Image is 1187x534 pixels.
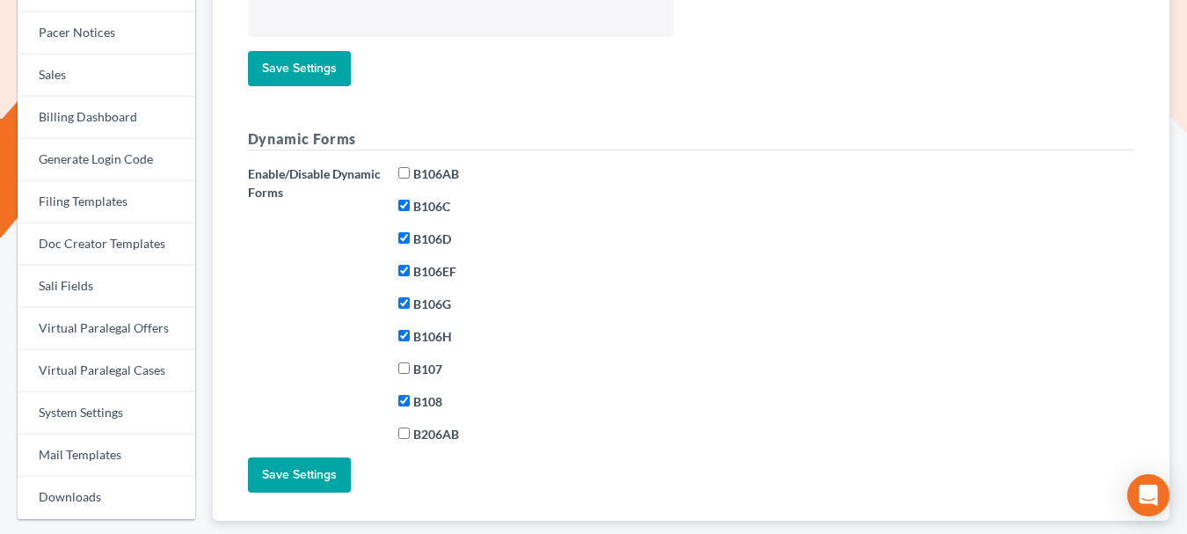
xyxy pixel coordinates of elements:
label: B107 [413,360,442,378]
a: Doc Creator Templates [18,223,195,266]
label: Enable/Disable Dynamic Forms [248,165,381,201]
a: Mail Templates [18,435,195,477]
label: B106EF [413,262,456,281]
label: B106H [413,327,452,346]
a: Generate Login Code [18,139,195,181]
a: Virtual Paralegal Offers [18,308,195,350]
a: Billing Dashboard [18,97,195,139]
input: Save Settings [248,51,351,86]
a: Sali Fields [18,266,195,308]
a: Filing Templates [18,181,195,223]
input: Save Settings [248,457,351,493]
a: Downloads [18,477,195,519]
a: Sales [18,55,195,97]
a: System Settings [18,392,195,435]
label: B106D [413,230,451,248]
label: B106AB [413,165,459,183]
label: B106G [413,295,451,313]
div: Open Intercom Messenger [1127,474,1169,516]
a: Virtual Paralegal Cases [18,350,195,392]
label: B206AB [413,425,459,443]
label: B108 [413,392,442,411]
a: Pacer Notices [18,12,195,55]
h5: Dynamic Forms [248,128,1134,150]
label: B106C [413,197,450,216]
